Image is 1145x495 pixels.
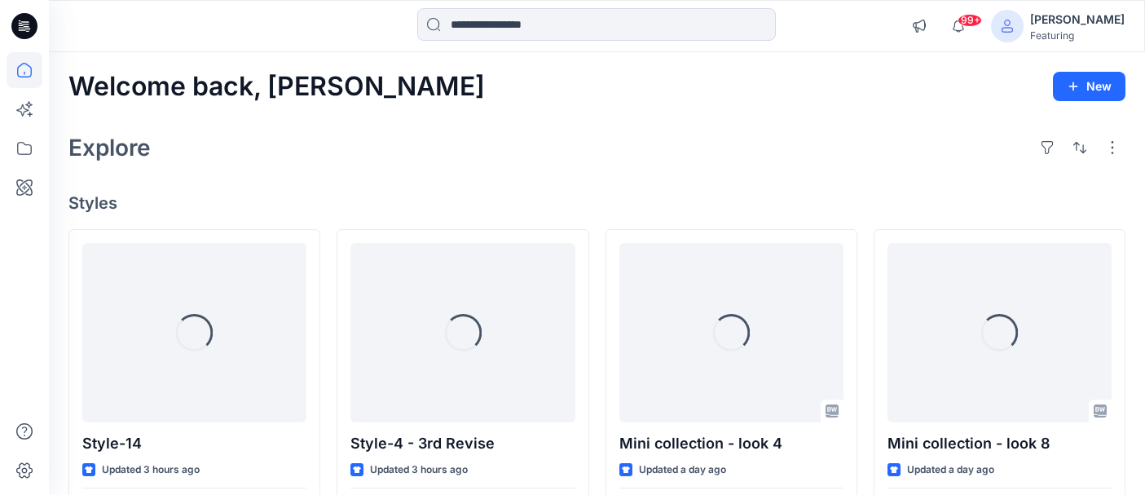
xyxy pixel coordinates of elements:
h2: Welcome back, [PERSON_NAME] [68,72,485,102]
p: Style-14 [82,432,306,455]
p: Updated a day ago [907,462,994,479]
p: Updated 3 hours ago [370,462,468,479]
button: New [1053,72,1125,101]
p: Mini collection - look 8 [887,432,1112,455]
span: 99+ [958,14,982,27]
div: Featuring [1030,29,1125,42]
h4: Styles [68,193,1125,213]
p: Style-4 - 3rd Revise [350,432,575,455]
h2: Explore [68,135,151,161]
p: Updated 3 hours ago [102,462,200,479]
p: Mini collection - look 4 [619,432,843,455]
svg: avatar [1001,20,1014,33]
div: [PERSON_NAME] [1030,10,1125,29]
p: Updated a day ago [639,462,726,479]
